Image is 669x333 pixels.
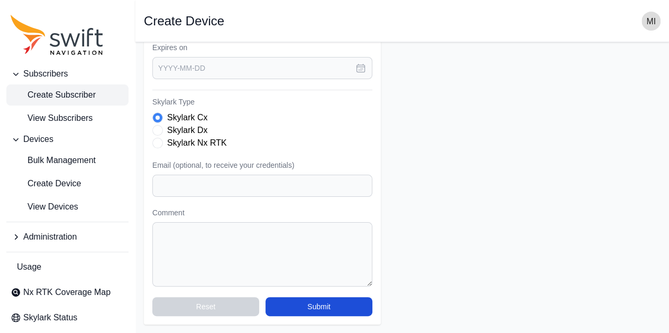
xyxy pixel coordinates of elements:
h1: Create Device [144,15,224,27]
a: Skylark Status [6,307,129,328]
span: Usage [17,261,41,273]
label: Skylark Nx RTK [167,137,227,149]
a: View Subscribers [6,108,129,129]
span: Subscribers [23,68,68,80]
a: Nx RTK Coverage Map [6,282,129,303]
span: Skylark Status [23,311,77,324]
label: Skylark Dx [167,124,207,137]
label: Skylark Cx [167,111,207,124]
label: Skylark Type [152,97,372,107]
button: Submit [265,297,372,316]
span: Create Device [11,177,81,190]
label: Email (optional, to receive your credentials) [152,160,372,170]
span: View Devices [11,201,78,213]
span: Administration [23,231,77,243]
span: Bulk Management [11,154,96,167]
span: View Subscribers [11,112,93,125]
a: Create Device [6,173,129,194]
span: Devices [23,133,53,146]
a: Usage [6,256,129,278]
a: Bulk Management [6,150,129,171]
label: Comment [152,207,372,218]
span: Nx RTK Coverage Map [23,286,111,299]
button: Administration [6,226,129,248]
button: Subscribers [6,63,129,84]
a: View Devices [6,196,129,217]
div: Skylark Type [152,111,372,149]
input: YYYY-MM-DD [152,57,372,79]
img: user photo [641,12,661,31]
button: Reset [152,297,259,316]
label: Expires on [152,42,372,53]
button: Devices [6,129,129,150]
a: Create Subscriber [6,84,129,106]
span: Create Subscriber [11,89,96,101]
